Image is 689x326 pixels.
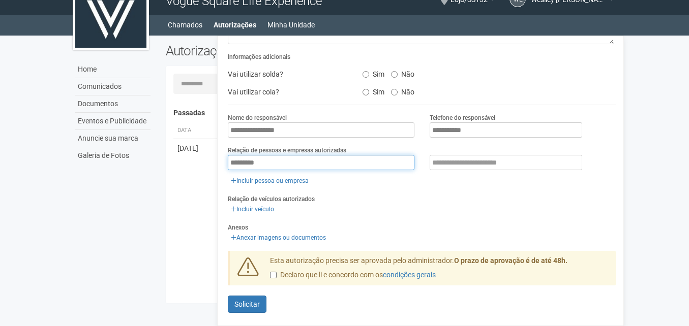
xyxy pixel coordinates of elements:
input: Não [391,89,398,95]
a: Anexar imagens ou documentos [228,232,329,243]
a: Anuncie sua marca [75,130,151,147]
strong: O prazo de aprovação é de até 48h. [454,256,567,265]
div: Esta autorização precisa ser aprovada pelo administrador. [262,256,616,285]
input: Declaro que li e concordo com oscondições gerais [270,272,277,278]
th: Data [173,122,219,139]
div: [DATE] [177,143,215,153]
span: Solicitar [234,300,260,308]
input: Sim [363,71,369,78]
a: Home [75,61,151,78]
label: Nome do responsável [228,113,287,122]
a: Galeria de Fotos [75,147,151,164]
div: Vai utilizar solda? [220,67,354,82]
a: Incluir pessoa ou empresa [228,175,312,186]
label: Relação de veículos autorizados [228,194,315,204]
a: Chamados [168,18,202,32]
input: Sim [363,89,369,95]
a: Incluir veículo [228,204,277,215]
button: Solicitar [228,296,266,313]
label: Não [391,84,414,96]
a: Documentos [75,95,151,113]
label: Declaro que li e concordo com os [270,270,436,280]
a: Autorizações [214,18,256,32]
a: Comunicados [75,78,151,95]
label: Sim [363,84,384,96]
div: Vai utilizar cola? [220,84,354,100]
a: Minha Unidade [267,18,315,32]
a: Eventos e Publicidade [75,113,151,130]
label: Relação de pessoas e empresas autorizadas [228,146,346,155]
label: Não [391,67,414,79]
input: Não [391,71,398,78]
label: Anexos [228,223,248,232]
label: Telefone do responsável [430,113,495,122]
a: condições gerais [383,271,436,279]
h4: Passadas [173,109,609,117]
label: Sim [363,67,384,79]
label: Informações adicionais [228,52,290,61]
h2: Autorizações [166,43,383,58]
